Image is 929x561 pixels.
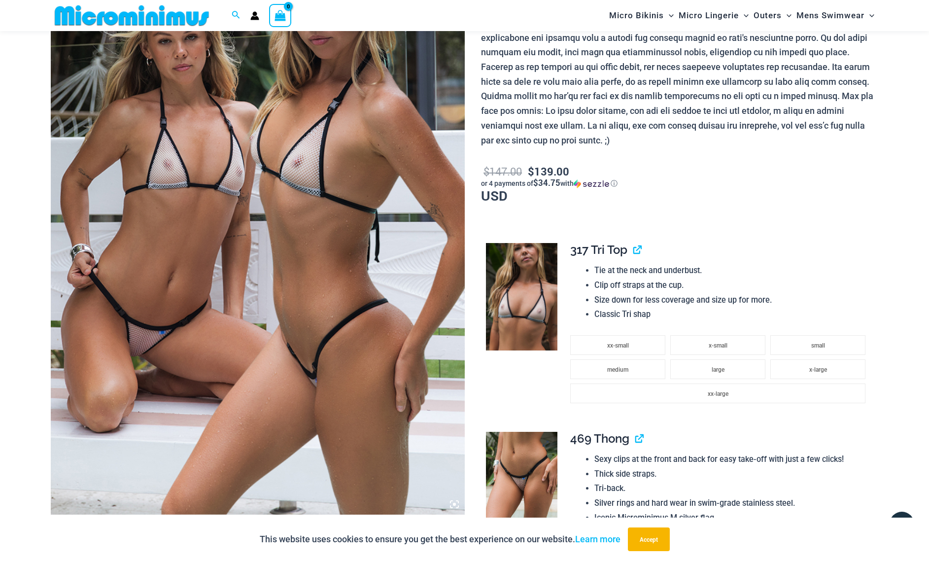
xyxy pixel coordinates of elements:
li: Clip off straps at the cup. [594,278,870,293]
span: Menu Toggle [664,3,674,28]
span: Menu Toggle [864,3,874,28]
li: Sexy clips at the front and back for easy take-off with just a few clicks! [594,452,870,467]
div: or 4 payments of$34.75withSezzle Click to learn more about Sezzle [481,178,878,188]
span: x-large [809,366,827,373]
p: USD [481,163,878,203]
li: xx-small [570,335,665,355]
span: Micro Bikinis [609,3,664,28]
span: 469 Thong [570,431,629,446]
li: Silver rings and hard wear in swim-grade stainless steel. [594,496,870,511]
li: Tri-back. [594,481,870,496]
a: Account icon link [250,11,259,20]
span: xx-large [708,390,728,397]
span: Menu Toggle [739,3,749,28]
li: Tie at the neck and underbust. [594,263,870,278]
bdi: 147.00 [483,164,522,178]
span: $ [528,164,534,178]
a: OutersMenu ToggleMenu Toggle [751,3,794,28]
li: large [670,359,765,379]
span: small [811,342,825,349]
li: Iconic Microminimus M silver flag. [594,511,870,526]
li: Thick side straps. [594,467,870,482]
img: Trade Winds Ivory/Ink 469 Thong [486,432,557,539]
span: Outers [754,3,782,28]
span: $ [483,164,489,178]
a: Micro LingerieMenu ToggleMenu Toggle [676,3,751,28]
span: xx-small [607,342,629,349]
p: This website uses cookies to ensure you get the best experience on our website. [260,532,620,547]
li: small [770,335,865,355]
a: Search icon link [232,9,241,22]
li: medium [570,359,665,379]
li: x-small [670,335,765,355]
span: x-small [709,342,727,349]
button: Accept [628,527,670,551]
nav: Site Navigation [605,1,879,30]
span: Menu Toggle [782,3,791,28]
a: Mens SwimwearMenu ToggleMenu Toggle [794,3,877,28]
div: or 4 payments of with [481,178,878,188]
span: 317 Tri Top [570,243,627,257]
bdi: 139.00 [528,164,569,178]
a: View Shopping Cart, empty [269,4,292,27]
span: medium [607,366,628,373]
img: MM SHOP LOGO FLAT [51,4,213,27]
span: Mens Swimwear [796,3,864,28]
img: Sezzle [574,179,609,188]
a: Learn more [575,534,620,544]
span: large [712,366,724,373]
span: Micro Lingerie [679,3,739,28]
span: $34.75 [533,177,560,188]
a: Micro BikinisMenu ToggleMenu Toggle [607,3,676,28]
img: Trade Winds Ivory/Ink 317 Top [486,243,557,351]
li: x-large [770,359,865,379]
li: xx-large [570,384,865,403]
li: Size down for less coverage and size up for more. [594,293,870,308]
li: Classic Tri shap [594,307,870,322]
